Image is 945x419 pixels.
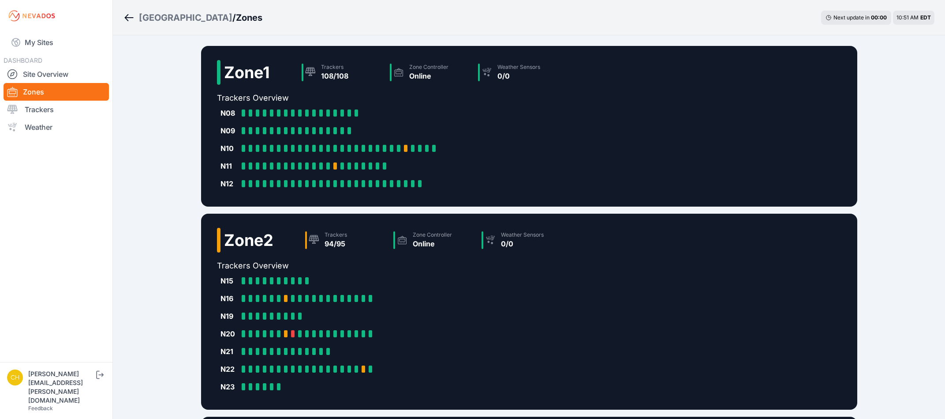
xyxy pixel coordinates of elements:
[4,118,109,136] a: Weather
[220,381,238,392] div: N23
[220,311,238,321] div: N19
[220,178,238,189] div: N12
[501,238,544,249] div: 0/0
[224,64,270,81] h2: Zone 1
[220,108,238,118] div: N08
[4,57,42,64] span: DASHBOARD
[474,60,563,85] a: Weather Sensors0/0
[220,143,238,154] div: N10
[896,14,919,21] span: 10:51 AM
[413,238,452,249] div: Online
[123,6,262,29] nav: Breadcrumb
[236,11,262,24] h3: Zones
[409,64,448,71] div: Zone Controller
[220,346,238,357] div: N21
[409,71,448,81] div: Online
[7,9,56,23] img: Nevados
[833,14,870,21] span: Next update in
[4,32,109,53] a: My Sites
[217,260,566,272] h2: Trackers Overview
[220,328,238,339] div: N20
[28,370,94,405] div: [PERSON_NAME][EMAIL_ADDRESS][PERSON_NAME][DOMAIN_NAME]
[220,125,238,136] div: N09
[28,405,53,411] a: Feedback
[497,64,540,71] div: Weather Sensors
[217,92,563,104] h2: Trackers Overview
[220,276,238,286] div: N15
[4,83,109,101] a: Zones
[413,231,452,238] div: Zone Controller
[871,14,887,21] div: 00 : 00
[4,101,109,118] a: Trackers
[321,64,348,71] div: Trackers
[501,231,544,238] div: Weather Sensors
[220,364,238,374] div: N22
[139,11,232,24] a: [GEOGRAPHIC_DATA]
[224,231,273,249] h2: Zone 2
[478,228,566,253] a: Weather Sensors0/0
[298,60,386,85] a: Trackers108/108
[220,161,238,171] div: N11
[325,238,347,249] div: 94/95
[920,14,931,21] span: EDT
[497,71,540,81] div: 0/0
[4,65,109,83] a: Site Overview
[321,71,348,81] div: 108/108
[325,231,347,238] div: Trackers
[7,370,23,385] img: chris.young@nevados.solar
[220,293,238,304] div: N16
[232,11,236,24] span: /
[302,228,390,253] a: Trackers94/95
